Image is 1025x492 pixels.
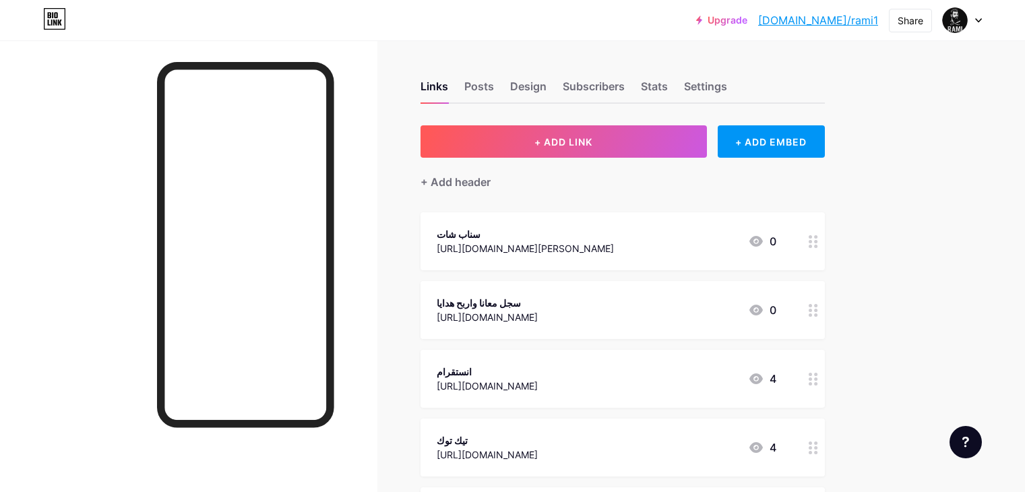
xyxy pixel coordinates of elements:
div: تيك توك [437,433,538,448]
div: Subscribers [563,78,625,102]
div: + Add header [421,174,491,190]
div: Settings [684,78,727,102]
div: Links [421,78,448,102]
div: انستقرام [437,365,538,379]
div: Stats [641,78,668,102]
div: [URL][DOMAIN_NAME] [437,310,538,324]
div: Design [510,78,547,102]
div: + ADD EMBED [718,125,825,158]
div: 4 [748,439,776,456]
div: 0 [748,233,776,249]
div: Share [898,13,923,28]
div: [URL][DOMAIN_NAME] [437,448,538,462]
span: + ADD LINK [534,136,592,148]
div: Posts [464,78,494,102]
img: rami1 [942,7,968,33]
div: [URL][DOMAIN_NAME][PERSON_NAME] [437,241,614,255]
button: + ADD LINK [421,125,707,158]
a: [DOMAIN_NAME]/rami1 [758,12,878,28]
div: سناب شات [437,227,614,241]
a: Upgrade [696,15,747,26]
div: 4 [748,371,776,387]
div: 0 [748,302,776,318]
div: [URL][DOMAIN_NAME] [437,379,538,393]
div: سجل معانا واربح هدايا [437,296,538,310]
